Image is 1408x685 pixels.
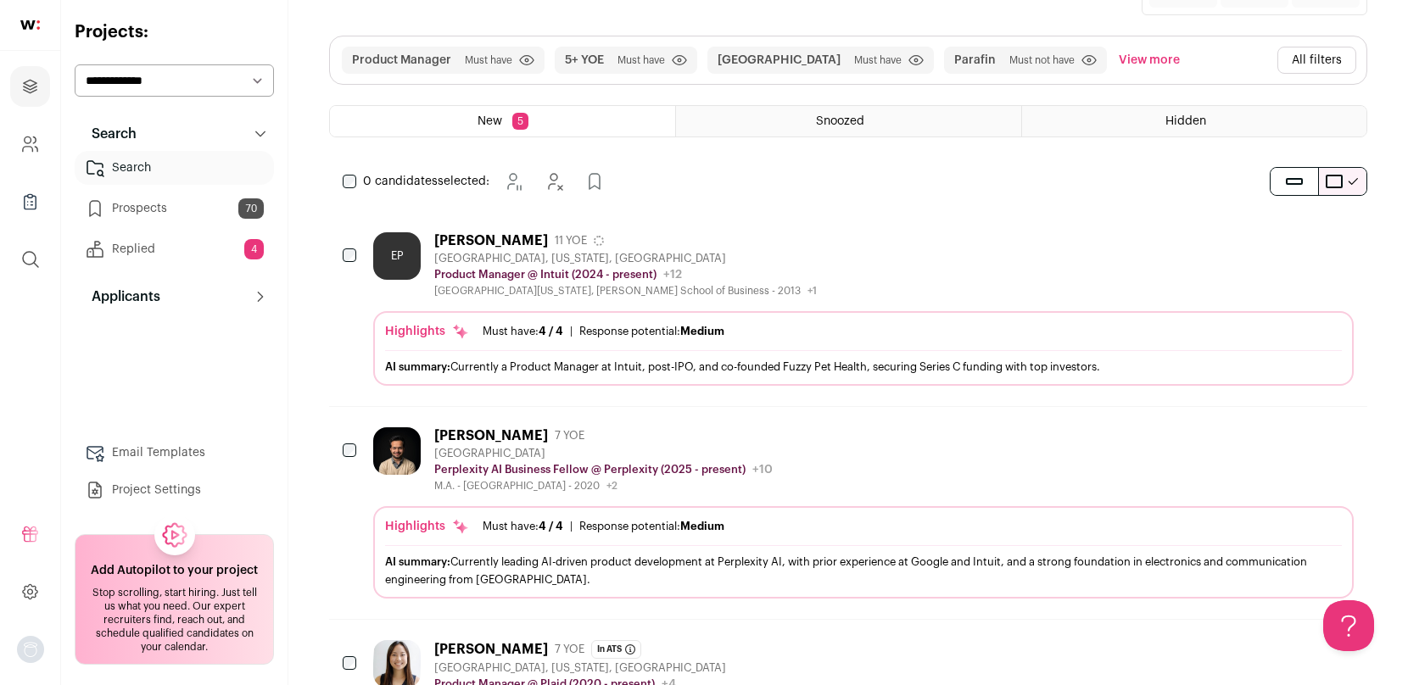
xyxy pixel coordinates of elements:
p: Product Manager @ Intuit (2024 - present) [434,268,657,281]
span: New [478,115,502,127]
button: Open dropdown [17,636,44,663]
div: [PERSON_NAME] [434,641,548,658]
span: 4 [244,239,264,259]
button: Parafin [954,52,996,69]
span: Must not have [1009,53,1075,67]
span: Medium [680,326,724,337]
div: Highlights [385,518,469,535]
a: EP [PERSON_NAME] 11 YOE [GEOGRAPHIC_DATA], [US_STATE], [GEOGRAPHIC_DATA] Product Manager @ Intuit... [373,232,1354,386]
span: AI summary: [385,556,450,567]
div: EP [373,232,421,280]
div: [GEOGRAPHIC_DATA][US_STATE], [PERSON_NAME] School of Business - 2013 [434,284,817,298]
span: 4 / 4 [539,326,563,337]
a: Search [75,151,274,185]
span: +2 [606,481,617,491]
span: Medium [680,521,724,532]
div: Stop scrolling, start hiring. Just tell us what you need. Our expert recruiters find, reach out, ... [86,586,263,654]
span: Hidden [1165,115,1206,127]
div: [GEOGRAPHIC_DATA], [US_STATE], [GEOGRAPHIC_DATA] [434,661,861,675]
p: Applicants [81,287,160,307]
button: [GEOGRAPHIC_DATA] [718,52,841,69]
a: Company Lists [10,181,50,222]
a: Replied4 [75,232,274,266]
span: Must have [854,53,902,67]
a: Company and ATS Settings [10,124,50,164]
a: Project Settings [75,473,274,507]
button: View more [1115,47,1183,74]
div: [PERSON_NAME] [434,427,548,444]
a: Snoozed [676,106,1020,136]
div: [PERSON_NAME] [434,232,548,249]
div: [GEOGRAPHIC_DATA], [US_STATE], [GEOGRAPHIC_DATA] [434,252,817,265]
a: Prospects70 [75,192,274,226]
button: 5+ YOE [565,52,604,69]
span: AI summary: [385,361,450,372]
span: +12 [663,269,682,281]
div: Must have: [483,520,563,533]
div: Currently leading AI-driven product development at Perplexity AI, with prior experience at Google... [385,553,1342,588]
div: M.A. - [GEOGRAPHIC_DATA] - 2020 [434,479,773,493]
span: 7 YOE [555,643,584,656]
iframe: Help Scout Beacon - Open [1323,600,1374,651]
div: Highlights [385,323,469,340]
button: Product Manager [352,52,451,69]
a: Projects [10,66,50,107]
button: Search [75,117,274,151]
span: 0 candidates [363,175,438,187]
button: Applicants [75,280,274,314]
span: 5 [512,113,528,130]
h2: Projects: [75,20,274,44]
button: All filters [1277,47,1356,74]
img: dfc9f5a5bd5b2b6bbbdbc81f6588d5a6da33310c0bb1de6459a1adb4bf1e88c3.jpg [373,427,421,475]
h2: Add Autopilot to your project [91,562,258,579]
a: Email Templates [75,436,274,470]
div: [GEOGRAPHIC_DATA] [434,447,773,460]
span: 7 YOE [555,429,584,443]
a: Add Autopilot to your project Stop scrolling, start hiring. Just tell us what you need. Our exper... [75,534,274,665]
span: In ATS [591,640,641,659]
img: nopic.png [17,636,44,663]
span: Must have [617,53,665,67]
ul: | [483,325,724,338]
a: Hidden [1022,106,1366,136]
span: Snoozed [816,115,864,127]
img: wellfound-shorthand-0d5821cbd27db2630d0214b213865d53afaa358527fdda9d0ea32b1df1b89c2c.svg [20,20,40,30]
div: Currently a Product Manager at Intuit, post-IPO, and co-founded Fuzzy Pet Health, securing Series... [385,358,1342,376]
span: 4 / 4 [539,521,563,532]
ul: | [483,520,724,533]
span: +1 [807,286,817,296]
span: 70 [238,198,264,219]
span: Must have [465,53,512,67]
span: selected: [363,173,489,190]
a: [PERSON_NAME] 7 YOE [GEOGRAPHIC_DATA] Perplexity AI Business Fellow @ Perplexity (2025 - present)... [373,427,1354,599]
span: +10 [752,464,773,476]
div: Response potential: [579,325,724,338]
div: Response potential: [579,520,724,533]
div: Must have: [483,325,563,338]
p: Perplexity AI Business Fellow @ Perplexity (2025 - present) [434,463,746,476]
span: 11 YOE [555,234,587,248]
p: Search [81,124,137,144]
